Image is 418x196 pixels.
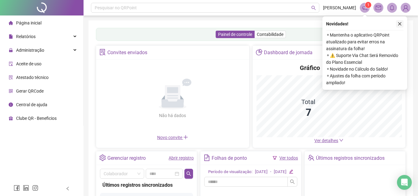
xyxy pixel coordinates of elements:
[183,135,188,140] span: plus
[16,102,47,107] span: Central de ajuda
[273,156,277,160] span: filter
[289,169,293,173] span: edit
[256,49,262,55] span: pie-chart
[157,135,188,140] span: Novo convite
[326,52,403,66] span: ⚬ ⚠️ Suporte Via Chat Será Removido do Plano Essencial
[9,75,13,80] span: solution
[186,171,191,176] span: search
[311,6,316,10] span: search
[144,112,201,119] div: Não há dados
[323,4,356,11] span: [PERSON_NAME]
[279,155,298,160] a: Ver todos
[326,66,403,72] span: ⚬ Novidade no Cálculo do Saldo!
[316,153,385,163] div: Últimos registros sincronizados
[169,155,194,160] a: Abrir registro
[212,153,247,163] div: Folhas de ponto
[16,20,41,25] span: Página inicial
[14,185,20,191] span: facebook
[9,34,13,39] span: file
[99,49,106,55] span: solution
[389,5,395,11] span: bell
[16,89,44,94] span: Gerar QRCode
[326,72,403,86] span: ⚬ Ajustes da folha com período ampliado!
[401,3,410,12] img: 72414
[16,61,41,66] span: Aceite de uso
[300,63,320,72] h4: Gráfico
[270,169,271,175] div: -
[367,3,369,7] span: 1
[16,34,36,39] span: Relatórios
[99,155,106,161] span: setting
[398,22,402,26] span: close
[9,48,13,52] span: lock
[107,47,147,58] div: Convites enviados
[16,48,44,53] span: Administração
[9,21,13,25] span: home
[257,32,283,37] span: Contabilidade
[208,169,252,175] div: Período de visualização:
[16,116,57,121] span: Clube QR - Beneficios
[9,89,13,93] span: qrcode
[326,20,348,27] span: Novidades !
[314,138,343,143] a: Ver detalhes down
[365,2,371,8] sup: 1
[16,75,49,80] span: Atestado técnico
[339,138,343,142] span: down
[314,138,338,143] span: Ver detalhes
[290,179,295,184] span: search
[32,185,38,191] span: instagram
[376,5,381,11] span: mail
[308,155,314,161] span: team
[107,153,146,163] div: Gerenciar registro
[9,102,13,107] span: info-circle
[9,62,13,66] span: audit
[274,169,287,175] div: [DATE]
[255,169,268,175] div: [DATE]
[326,32,403,52] span: ⚬ Mantenha o aplicativo QRPoint atualizado para evitar erros na assinatura da folha!
[9,116,13,120] span: gift
[397,175,412,190] div: Open Intercom Messenger
[218,32,252,37] span: Painel de controle
[23,185,29,191] span: linkedin
[102,181,191,189] div: Últimos registros sincronizados
[264,47,312,58] div: Dashboard de jornada
[362,5,368,11] span: notification
[66,186,70,191] span: left
[204,155,210,161] span: file-text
